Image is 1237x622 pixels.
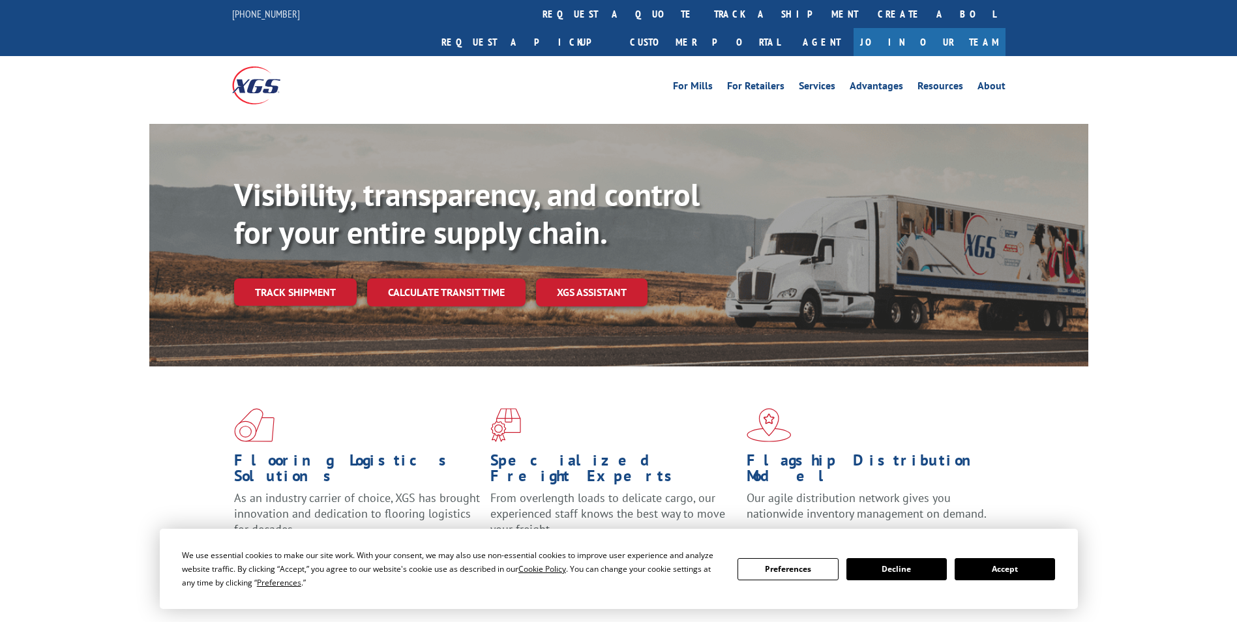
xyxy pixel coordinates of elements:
div: We use essential cookies to make our site work. With your consent, we may also use non-essential ... [182,548,722,589]
a: Join Our Team [854,28,1006,56]
span: As an industry carrier of choice, XGS has brought innovation and dedication to flooring logistics... [234,490,480,537]
a: Services [799,81,835,95]
button: Accept [955,558,1055,580]
a: XGS ASSISTANT [536,278,648,306]
a: Track shipment [234,278,357,306]
a: [PHONE_NUMBER] [232,7,300,20]
button: Preferences [738,558,838,580]
a: About [977,81,1006,95]
div: Cookie Consent Prompt [160,529,1078,609]
p: From overlength loads to delicate cargo, our experienced staff knows the best way to move your fr... [490,490,737,548]
b: Visibility, transparency, and control for your entire supply chain. [234,174,700,252]
img: xgs-icon-flagship-distribution-model-red [747,408,792,442]
a: Customer Portal [620,28,790,56]
h1: Flooring Logistics Solutions [234,452,481,490]
a: Request a pickup [432,28,620,56]
span: Preferences [257,577,301,588]
img: xgs-icon-total-supply-chain-intelligence-red [234,408,275,442]
a: For Retailers [727,81,784,95]
span: Cookie Policy [518,563,566,574]
a: Advantages [850,81,903,95]
h1: Specialized Freight Experts [490,452,737,490]
a: Resources [917,81,963,95]
img: xgs-icon-focused-on-flooring-red [490,408,521,442]
a: Calculate transit time [367,278,526,306]
h1: Flagship Distribution Model [747,452,993,490]
span: Our agile distribution network gives you nationwide inventory management on demand. [747,490,987,521]
button: Decline [846,558,947,580]
a: Agent [790,28,854,56]
a: For Mills [673,81,713,95]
